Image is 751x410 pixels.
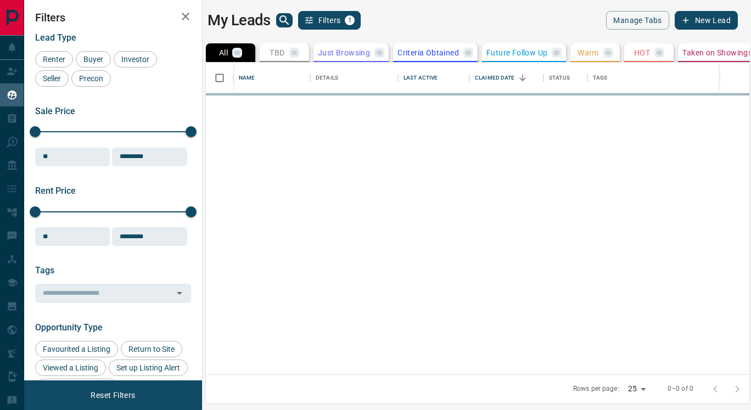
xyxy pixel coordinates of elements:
span: Buyer [80,55,107,64]
p: Future Follow Up [486,49,547,57]
span: Renter [39,55,69,64]
p: Warm [578,49,599,57]
button: Filters1 [298,11,361,30]
div: Precon [71,70,111,87]
span: Viewed a Listing [39,363,102,372]
div: Status [543,63,587,93]
div: Investor [114,51,157,68]
span: Set up Listing Alert [113,363,184,372]
div: Claimed Date [469,63,543,93]
button: Sort [515,70,530,86]
div: Set up Listing Alert [109,360,188,376]
div: Tags [587,63,720,93]
div: Last Active [398,63,469,93]
span: Seller [39,74,65,83]
h1: My Leads [208,12,271,29]
div: Buyer [76,51,111,68]
button: New Lead [675,11,738,30]
p: Just Browsing [318,49,370,57]
button: Reset Filters [83,386,142,405]
div: Name [239,63,255,93]
span: Opportunity Type [35,322,103,333]
div: Tags [593,63,608,93]
div: Name [233,63,310,93]
div: Last Active [403,63,438,93]
div: 25 [624,381,650,397]
div: Renter [35,51,73,68]
span: Return to Site [125,345,178,353]
span: 1 [346,16,354,24]
span: Lead Type [35,32,76,43]
button: Manage Tabs [606,11,669,30]
div: Status [549,63,570,93]
span: Sale Price [35,106,75,116]
span: Investor [117,55,153,64]
div: Favourited a Listing [35,341,118,357]
button: search button [276,13,293,27]
p: All [219,49,228,57]
button: Open [172,285,187,301]
div: Details [316,63,338,93]
p: Criteria Obtained [397,49,459,57]
h2: Filters [35,11,191,24]
p: HOT [634,49,650,57]
div: Details [310,63,398,93]
span: Precon [75,74,107,83]
span: Tags [35,265,54,276]
p: 0–0 of 0 [668,384,693,394]
p: Rows per page: [573,384,619,394]
p: TBD [270,49,284,57]
span: Favourited a Listing [39,345,114,353]
div: Claimed Date [475,63,515,93]
span: Rent Price [35,186,76,196]
div: Seller [35,70,69,87]
div: Viewed a Listing [35,360,106,376]
div: Return to Site [121,341,182,357]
